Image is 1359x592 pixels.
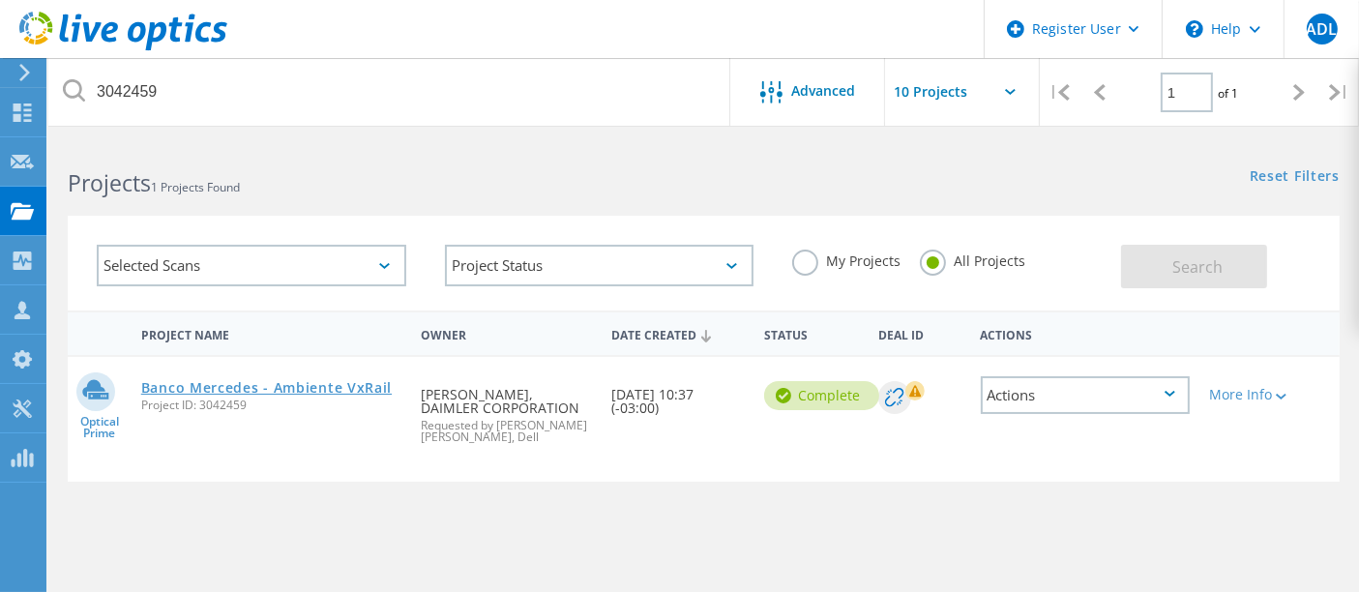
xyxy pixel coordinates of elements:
[411,315,602,351] div: Owner
[411,357,602,462] div: [PERSON_NAME], DAIMLER CORPORATION
[48,58,731,126] input: Search projects by name, owner, ID, company, etc
[869,315,970,351] div: Deal Id
[602,357,754,434] div: [DATE] 10:37 (-03:00)
[920,250,1025,268] label: All Projects
[1121,245,1267,288] button: Search
[97,245,406,286] div: Selected Scans
[981,376,1191,414] div: Actions
[602,315,754,352] div: Date Created
[971,315,1200,351] div: Actions
[19,41,227,54] a: Live Optics Dashboard
[1319,58,1359,127] div: |
[421,420,592,443] span: Requested by [PERSON_NAME] [PERSON_NAME], Dell
[1173,256,1224,278] span: Search
[132,315,411,351] div: Project Name
[68,167,151,198] b: Projects
[754,315,869,351] div: Status
[68,416,132,439] span: Optical Prime
[764,381,879,410] div: Complete
[1209,388,1291,401] div: More Info
[151,179,240,195] span: 1 Projects Found
[141,381,392,395] a: Banco Mercedes - Ambiente VxRail
[1250,169,1340,186] a: Reset Filters
[1218,85,1238,102] span: of 1
[792,84,856,98] span: Advanced
[1306,21,1337,37] span: ADL
[1186,20,1203,38] svg: \n
[445,245,754,286] div: Project Status
[141,400,401,411] span: Project ID: 3042459
[1040,58,1079,127] div: |
[792,250,901,268] label: My Projects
